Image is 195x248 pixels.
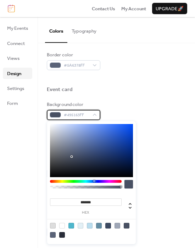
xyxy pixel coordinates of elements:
span: Design [7,70,21,77]
a: Settings [3,83,32,94]
a: My Events [3,22,32,34]
div: rgb(61, 74, 97) [105,223,111,229]
div: rgb(186, 221, 238) [87,223,93,229]
button: Colors [45,17,67,43]
div: Background color [47,101,99,108]
a: Contact Us [92,5,115,12]
img: logo [8,5,15,12]
div: rgb(78, 183, 205) [68,223,74,229]
span: Settings [7,85,24,92]
span: Connect [7,40,25,47]
a: My Account [121,5,146,12]
span: Form [7,100,18,107]
div: Border color [47,51,99,58]
span: #5A6378FF [64,62,89,69]
div: rgb(99, 141, 163) [96,223,102,229]
div: Event card [47,86,73,93]
div: rgb(73, 81, 99) [124,223,129,229]
label: hex [50,211,122,215]
div: rgb(227, 240, 246) [78,223,83,229]
span: #495163FF [64,112,89,119]
button: Typography [67,17,101,42]
a: Connect [3,38,32,49]
div: rgb(90, 99, 120) [50,232,56,238]
a: Design [3,68,32,79]
a: Form [3,97,32,109]
div: rgb(159, 167, 183) [115,223,120,229]
button: Upgrade🚀 [152,3,187,14]
div: rgb(255, 255, 255) [59,223,65,229]
div: rgb(221, 221, 221) [50,223,56,229]
span: Views [7,55,19,62]
span: My Events [7,25,28,32]
a: Views [3,52,32,64]
div: rgb(41, 45, 57) [59,232,65,238]
span: Upgrade 🚀 [156,5,184,12]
